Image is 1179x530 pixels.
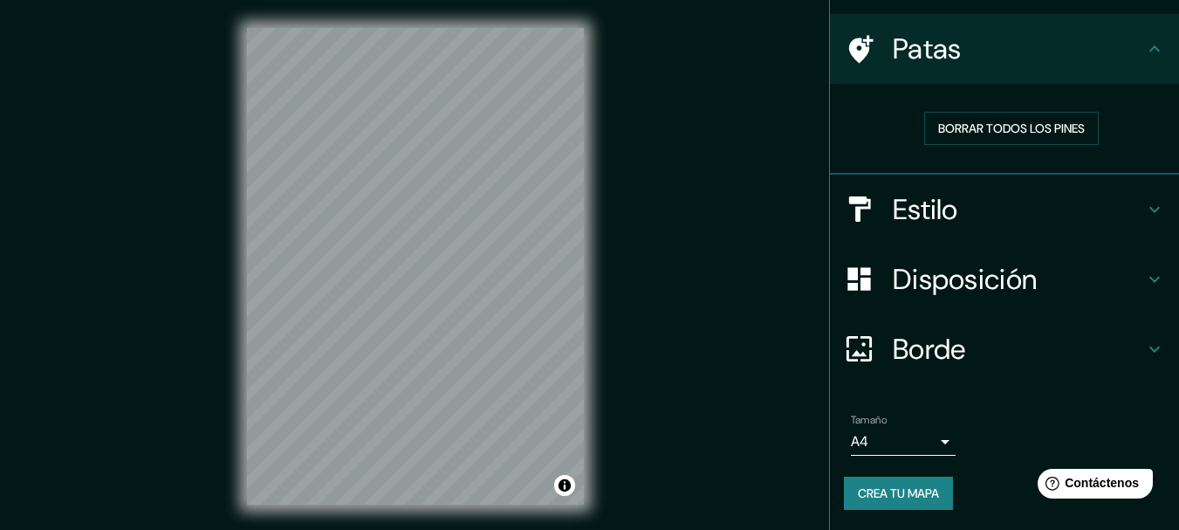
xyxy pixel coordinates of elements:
font: Patas [893,31,962,67]
font: A4 [851,432,868,451]
font: Estilo [893,191,958,228]
font: Crea tu mapa [858,485,939,501]
div: Estilo [830,175,1179,244]
font: Borrar todos los pines [938,120,1085,136]
canvas: Mapa [247,28,584,505]
button: Borrar todos los pines [924,112,1099,145]
div: Disposición [830,244,1179,314]
font: Disposición [893,261,1037,298]
button: Crea tu mapa [844,477,953,510]
div: Patas [830,14,1179,84]
div: Borde [830,314,1179,384]
font: Borde [893,331,966,368]
div: A4 [851,428,956,456]
font: Tamaño [851,413,887,427]
button: Activar o desactivar atribución [554,475,575,496]
iframe: Lanzador de widgets de ayuda [1024,462,1160,511]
